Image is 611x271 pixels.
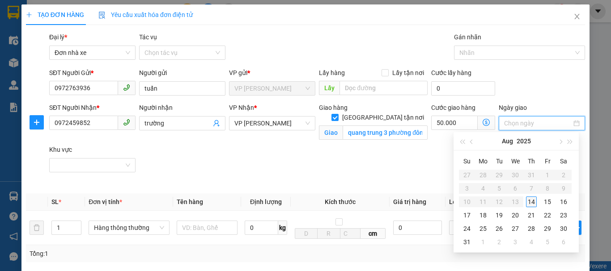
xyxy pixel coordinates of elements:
span: plus [30,119,43,126]
td: 2025-08-24 [459,222,475,235]
div: 30 [558,223,569,234]
td: 2025-08-26 [491,222,507,235]
div: 16 [558,196,569,207]
span: Yêu cầu xuất hóa đơn điện tử [98,11,193,18]
span: [GEOGRAPHIC_DATA] tận nơi [339,113,428,122]
th: Su [459,154,475,168]
span: cm [361,228,386,239]
td: 2025-08-18 [475,208,491,222]
div: SĐT Người Gửi [49,68,136,78]
span: Tên hàng [177,198,203,205]
div: 23 [558,210,569,221]
div: Người gửi [139,68,225,78]
button: Close [564,4,590,29]
input: C [340,228,361,239]
td: 2025-09-02 [491,235,507,249]
div: 5 [542,237,553,247]
span: user-add [213,120,220,127]
span: plus [26,12,32,18]
span: Giao [319,125,343,140]
span: TẠO ĐƠN HÀNG [26,11,84,18]
button: 2025 [517,132,531,150]
td: 2025-08-31 [459,235,475,249]
span: VP Nhận [229,104,254,111]
td: 2025-08-30 [556,222,572,235]
span: phone [123,84,130,91]
span: phone [123,119,130,126]
span: Đơn nhà xe [55,46,130,59]
th: Fr [539,154,556,168]
div: 22 [542,210,553,221]
div: 21 [526,210,537,221]
span: VP LÊ HỒNG PHONG [234,117,310,130]
div: Người nhận [139,103,225,113]
th: Mo [475,154,491,168]
input: VD: Bàn, Ghế [177,221,238,235]
input: R [317,228,340,239]
td: 2025-08-19 [491,208,507,222]
div: 31 [462,237,472,247]
div: 29 [542,223,553,234]
span: Giá trị hàng [393,198,426,205]
td: 2025-09-04 [523,235,539,249]
label: Ngày giao [499,104,527,111]
td: 2025-08-25 [475,222,491,235]
span: Giao hàng [319,104,348,111]
div: SĐT Người Nhận [49,103,136,113]
th: Th [523,154,539,168]
div: 24 [462,223,472,234]
td: 2025-08-14 [523,195,539,208]
div: Khu vực [49,145,136,154]
span: VP Linh Đàm [234,82,310,95]
th: Tu [491,154,507,168]
span: Đơn vị tính [89,198,122,205]
span: Lấy tận nơi [389,68,428,78]
th: We [507,154,523,168]
span: SL [51,198,59,205]
div: 26 [494,223,505,234]
div: 18 [478,210,488,221]
td: 2025-08-29 [539,222,556,235]
div: 25 [478,223,488,234]
img: icon [98,12,106,19]
td: 2025-08-15 [539,195,556,208]
input: Ngày giao [504,118,572,128]
td: 2025-09-05 [539,235,556,249]
span: kg [278,221,287,235]
div: 15 [542,196,553,207]
div: 19 [494,210,505,221]
th: Loại phụ phí [446,193,513,211]
div: 28 [526,223,537,234]
input: 0 [393,221,442,235]
td: 2025-08-28 [523,222,539,235]
th: Sa [556,154,572,168]
input: D [295,228,318,239]
div: 27 [510,223,521,234]
div: 2 [494,237,505,247]
div: 20 [510,210,521,221]
button: delete [30,221,44,235]
label: Cước giao hàng [431,104,475,111]
span: Hàng thông thường [94,221,164,234]
span: dollar-circle [483,119,490,126]
div: 14 [526,196,537,207]
span: Kích thước [325,198,356,205]
td: 2025-09-03 [507,235,523,249]
input: Giao tận nơi [343,125,428,140]
td: 2025-08-16 [556,195,572,208]
td: 2025-08-27 [507,222,523,235]
label: Tác vụ [139,33,157,41]
div: 6 [558,237,569,247]
span: close [573,13,581,20]
div: 4 [526,237,537,247]
div: 17 [462,210,472,221]
input: Cước lấy hàng [431,81,495,96]
td: 2025-08-23 [556,208,572,222]
button: Aug [502,132,513,150]
input: Dọc đường [339,81,428,95]
div: 1 [478,237,488,247]
div: VP gửi [229,68,315,78]
span: Đại lý [49,33,67,41]
button: plus [30,115,44,129]
label: Gán nhãn [454,33,481,41]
